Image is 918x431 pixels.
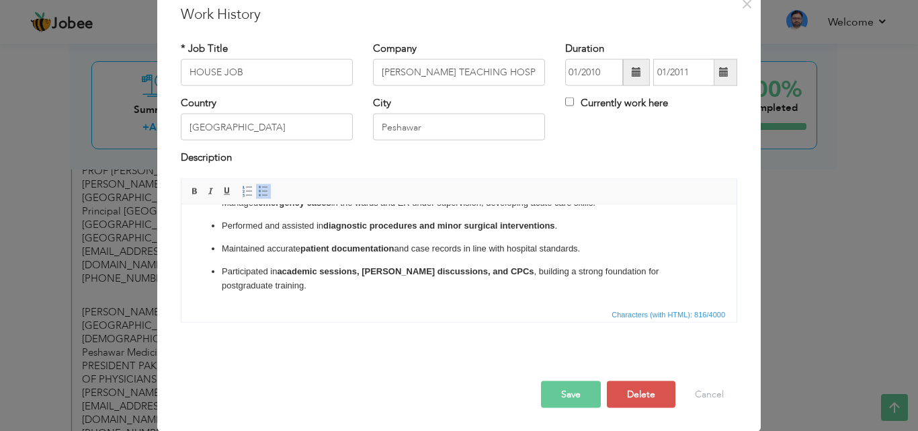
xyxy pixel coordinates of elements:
button: Delete [607,381,675,407]
label: City [373,96,391,110]
label: Country [181,96,216,110]
h3: Work History [181,4,737,24]
a: Bold [187,184,202,198]
iframe: Rich Text Editor, workEditor [181,204,737,305]
input: From [565,59,623,86]
input: Present [653,59,714,86]
label: Company [373,41,417,55]
button: Save [541,381,601,407]
a: Underline [220,184,235,198]
label: Duration [565,41,604,55]
input: Currently work here [565,97,574,106]
label: Description [181,151,232,165]
span: Characters (with HTML): 816/4000 [609,308,728,320]
button: Cancel [681,381,737,407]
a: Insert/Remove Bulleted List [256,184,271,198]
label: Currently work here [565,96,668,110]
a: Italic [204,184,218,198]
div: Statistics [609,308,729,320]
a: Insert/Remove Numbered List [240,184,255,198]
label: * Job Title [181,41,228,55]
